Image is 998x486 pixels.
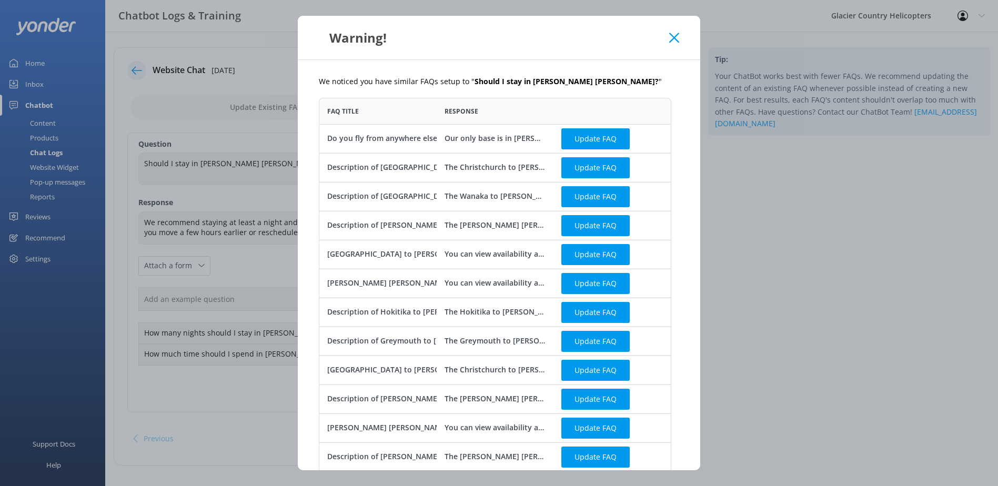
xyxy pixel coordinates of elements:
div: row [319,240,671,269]
div: Description of [GEOGRAPHIC_DATA] to [PERSON_NAME] [PERSON_NAME] [327,162,588,174]
div: [PERSON_NAME] [PERSON_NAME] to Mount Cook booking and availability [327,422,593,434]
div: row [319,182,671,211]
div: row [319,442,671,471]
div: You can view availability and book your [GEOGRAPHIC_DATA] to [PERSON_NAME] [PERSON_NAME] transfer... [445,249,546,260]
div: The [PERSON_NAME] [PERSON_NAME] to Wanaka is a one way private trasnfer from [PERSON_NAME][GEOGRA... [445,220,546,231]
div: [PERSON_NAME] [PERSON_NAME] to Wanaka booking and availability [327,278,577,289]
span: FAQ Title [327,106,359,116]
div: Our only base is in [PERSON_NAME][GEOGRAPHIC_DATA][PERSON_NAME] on the [GEOGRAPHIC_DATA]. [445,133,546,145]
div: row [319,327,671,356]
button: Update FAQ [561,389,630,410]
p: We noticed you have similar FAQs setup to " " [319,76,679,87]
div: Warning! [319,29,669,46]
div: Description of [PERSON_NAME] [PERSON_NAME] to [GEOGRAPHIC_DATA] [327,220,588,231]
div: row [319,413,671,442]
b: Should I stay in [PERSON_NAME] [PERSON_NAME]? [475,76,659,86]
div: Description of [PERSON_NAME] [PERSON_NAME] to Hokitika [327,451,544,463]
div: Description of [GEOGRAPHIC_DATA] to [PERSON_NAME] [PERSON_NAME] [327,191,588,202]
div: row [319,298,671,327]
div: The Christchurch to [PERSON_NAME] [PERSON_NAME] is a one way private trasnfer from [GEOGRAPHIC_DA... [445,162,546,174]
button: Update FAQ [561,418,630,439]
div: row [319,211,671,240]
span: Response [445,106,478,116]
div: row [319,124,671,153]
div: The Hokitika to [PERSON_NAME] [PERSON_NAME] is a one way private transfer from [GEOGRAPHIC_DATA] ... [445,307,546,318]
div: Description of [PERSON_NAME] [PERSON_NAME] to [GEOGRAPHIC_DATA] [327,393,588,405]
div: Do you fly from anywhere else besides [PERSON_NAME][GEOGRAPHIC_DATA][PERSON_NAME] [327,133,662,145]
div: You can view availability and book your [PERSON_NAME] [PERSON_NAME] to Mount Cook transfer [URL][... [445,422,546,434]
div: [GEOGRAPHIC_DATA] to [PERSON_NAME] [PERSON_NAME] booking and availability [327,249,623,260]
div: row [319,356,671,384]
div: Description of Greymouth to [PERSON_NAME] [PERSON_NAME] [327,336,555,347]
div: row [319,384,671,413]
button: Update FAQ [561,331,630,352]
button: Update FAQ [561,215,630,236]
div: The Christchurch to [PERSON_NAME] [PERSON_NAME] transfer costs $11,363 for groups of 1-3 people a... [445,364,546,376]
div: row [319,269,671,298]
div: [GEOGRAPHIC_DATA] to [PERSON_NAME] [PERSON_NAME] cost [327,364,552,376]
div: You can view availability and book your [PERSON_NAME] [PERSON_NAME] to Wanaka transfer [URL][DOMA... [445,278,546,289]
button: Update FAQ [561,360,630,381]
div: row [319,153,671,182]
button: Update FAQ [561,302,630,323]
button: Update FAQ [561,157,630,178]
div: The [PERSON_NAME] [PERSON_NAME] to [GEOGRAPHIC_DATA] is a one way private trasnfer from [PERSON_N... [445,393,546,405]
button: Update FAQ [561,447,630,468]
button: Update FAQ [561,244,630,265]
div: The [PERSON_NAME] [PERSON_NAME] to Hokitika is a one way private trasnfer from [PERSON_NAME] [PER... [445,451,546,463]
button: Update FAQ [561,273,630,294]
div: The Wanaka to [PERSON_NAME] [PERSON_NAME] is a one way private transfer from [GEOGRAPHIC_DATA] to... [445,191,546,202]
button: Update FAQ [561,128,630,149]
button: Update FAQ [561,186,630,207]
div: Description of Hokitika to [PERSON_NAME] [PERSON_NAME] [327,307,544,318]
div: The Greymouth to [PERSON_NAME] [PERSON_NAME] is a one way private transfer from [GEOGRAPHIC_DATA]... [445,336,546,347]
button: Close [669,33,679,43]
